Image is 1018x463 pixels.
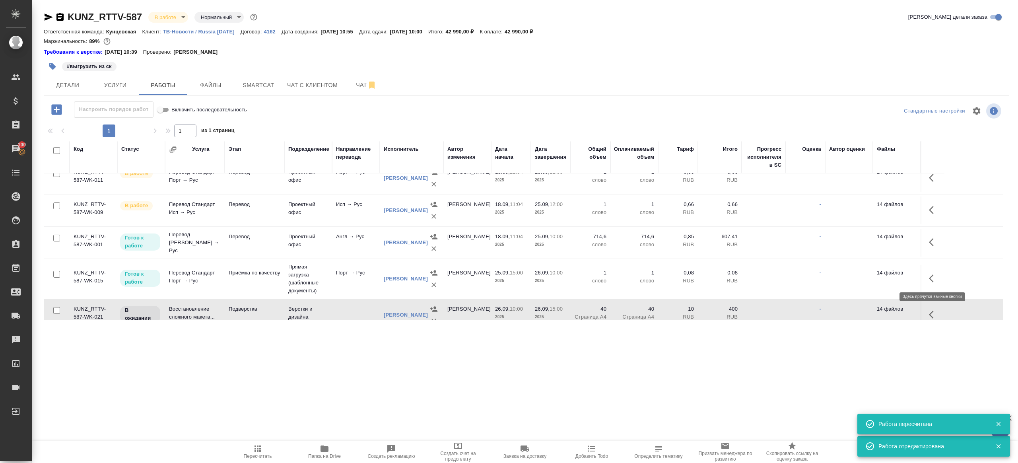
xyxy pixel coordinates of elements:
div: Исполнитель может приступить к работе [119,233,161,251]
a: [PERSON_NAME] [384,239,428,245]
span: [PERSON_NAME] детали заказа [908,13,987,21]
button: Здесь прячутся важные кнопки [924,168,943,187]
p: 11:04 [510,201,523,207]
p: 10 [662,305,694,313]
p: Готов к работе [125,234,155,250]
button: Добавить работу [46,101,68,118]
div: Автор оценки [829,145,865,153]
span: Создать счет на предоплату [429,451,487,462]
div: Исполнитель [384,145,419,153]
button: 4017.61 RUB; [102,36,112,47]
p: RUB [662,313,694,321]
td: [PERSON_NAME] [443,301,491,329]
span: Настроить таблицу [967,101,986,121]
a: [PERSON_NAME] [384,312,428,318]
span: Скопировать ссылку на оценку заказа [763,451,821,462]
p: Дата сдачи: [359,29,390,35]
button: Заявка на доставку [492,441,558,463]
p: Страница А4 [614,313,654,321]
div: Исполнитель выполняет работу [119,200,161,211]
button: Удалить [428,210,440,222]
div: split button [902,105,967,117]
td: Перевод [PERSON_NAME] → Рус [165,227,225,259]
div: Дата завершения [535,145,567,161]
p: Маржинальность: [44,38,89,44]
a: - [820,201,821,207]
button: Добавить Todo [558,441,625,463]
span: Чат с клиентом [287,80,338,90]
a: - [820,306,821,312]
p: 15:00 [510,270,523,276]
span: 100 [13,141,31,149]
div: Исполнитель может приступить к работе [119,269,161,288]
button: Закрыть [990,443,1006,450]
p: 2025 [495,277,527,285]
div: Файлы [877,145,895,153]
a: [PERSON_NAME] [384,276,428,282]
div: Направление перевода [336,145,376,161]
td: Порт → Рус [332,164,380,192]
div: Дата начала [495,145,527,161]
button: Скопировать ссылку для ЯМессенджера [44,12,53,22]
p: слово [614,241,654,249]
p: 2025 [535,176,567,184]
a: 100 [2,139,30,159]
p: 15:00 [550,306,563,312]
span: из 1 страниц [201,126,235,137]
p: RUB [662,208,694,216]
span: Папка на Drive [308,453,341,459]
td: Проектный офис [284,164,332,192]
button: Удалить [428,243,440,255]
p: слово [575,277,606,285]
div: Работа отредактирована [878,442,983,450]
p: 18.09, [495,233,510,239]
button: Папка на Drive [291,441,358,463]
p: 2025 [495,241,527,249]
p: RUB [702,277,738,285]
button: Здесь прячутся важные кнопки [924,233,943,252]
p: Кунцевская [106,29,142,35]
a: [PERSON_NAME] [384,207,428,213]
p: 25.09, [535,201,550,207]
p: [DATE] 10:00 [390,29,428,35]
p: 26.09, [535,306,550,312]
button: Удалить [428,178,440,190]
p: Клиент: [142,29,163,35]
span: Работы [144,80,182,90]
div: В работе [148,12,188,23]
p: Ответственная команда: [44,29,106,35]
p: 1 [575,269,606,277]
p: 0,08 [702,269,738,277]
p: Подверстка [229,305,280,313]
span: Услуги [96,80,134,90]
button: Создать рекламацию [358,441,425,463]
p: 400 [702,305,738,313]
p: 0,85 [662,233,694,241]
p: 14 файлов [877,200,917,208]
span: Добавить Todo [575,453,608,459]
div: Общий объем [575,145,606,161]
button: Призвать менеджера по развитию [692,441,759,463]
p: RUB [702,176,738,184]
p: 2025 [535,277,567,285]
p: RUB [662,241,694,249]
p: 26.09, [495,306,510,312]
p: 1 [575,200,606,208]
p: Страница А4 [575,313,606,321]
td: Перевод Стандарт Порт → Рус [165,164,225,192]
button: Назначить [428,198,440,210]
span: Посмотреть информацию [986,103,1003,119]
button: Сгруппировать [169,146,177,154]
button: Создать счет на предоплату [425,441,492,463]
a: ТВ-Новости / Russia [DATE] [163,28,241,35]
button: Определить тематику [625,441,692,463]
p: Проверено: [143,48,174,56]
button: Закрыть [990,420,1006,428]
td: KUNZ_RTTV-587-WK-015 [70,265,117,293]
p: 10:00 [510,306,523,312]
span: Заявка на доставку [503,453,546,459]
p: 2025 [535,241,567,249]
div: Тариф [677,145,694,153]
p: 42 990,00 ₽ [445,29,480,35]
div: Оплачиваемый объем [614,145,654,161]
